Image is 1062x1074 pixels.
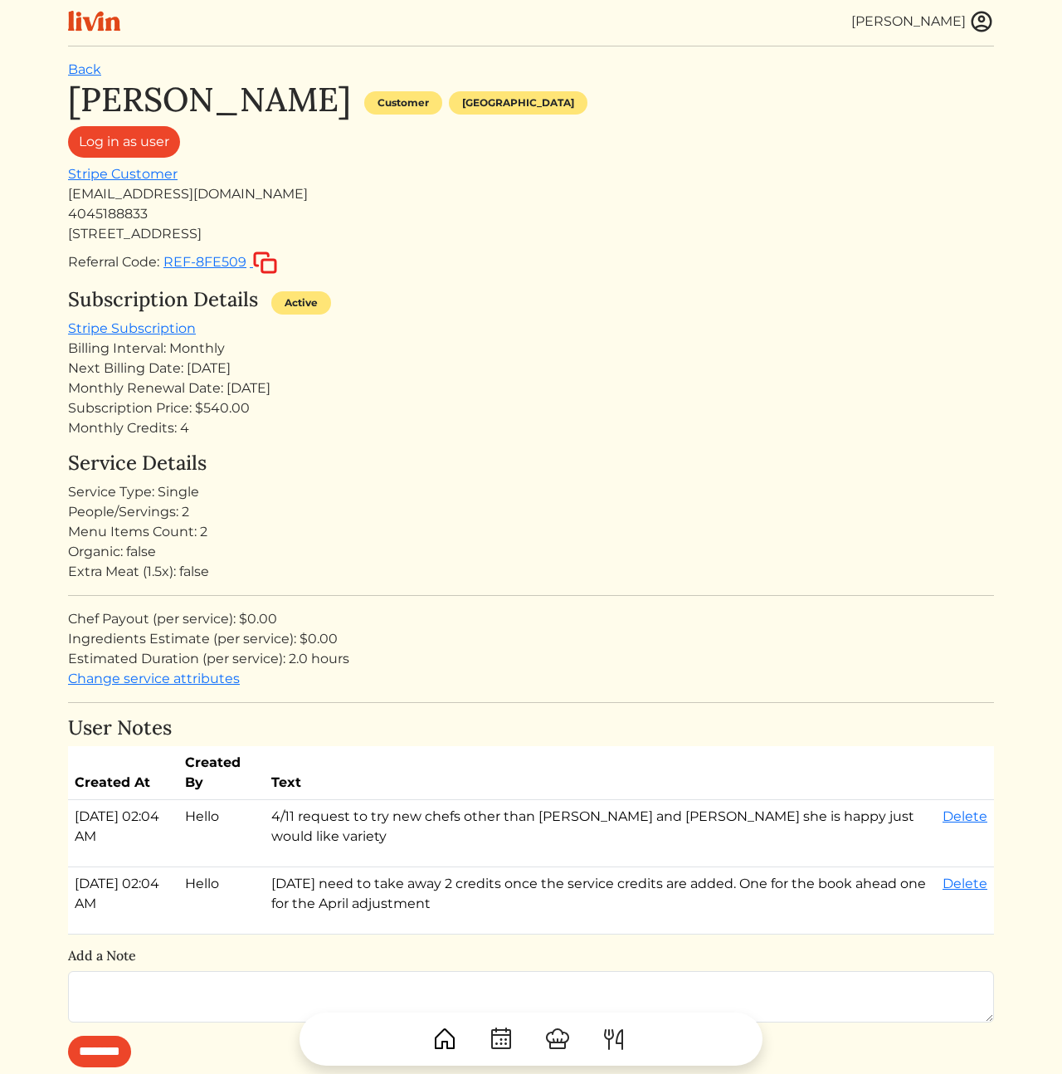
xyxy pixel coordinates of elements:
div: Monthly Credits: 4 [68,418,994,438]
td: Hello [178,867,265,935]
a: Delete [943,876,987,891]
h6: Add a Note [68,948,994,964]
th: Created By [178,746,265,800]
h1: [PERSON_NAME] [68,80,351,120]
div: Estimated Duration (per service): 2.0 hours [68,649,994,669]
td: Hello [178,800,265,867]
p: [DATE] need to take away 2 credits once the service credits are added. One for the book ahead one... [271,874,929,914]
div: Extra Meat (1.5x): false [68,562,994,582]
div: Next Billing Date: [DATE] [68,359,994,378]
div: Service Type: Single [68,482,994,502]
h4: Service Details [68,452,994,476]
div: [PERSON_NAME] [851,12,966,32]
h4: User Notes [68,716,994,740]
div: Billing Interval: Monthly [68,339,994,359]
a: Log in as user [68,126,180,158]
img: CalendarDots-5bcf9d9080389f2a281d69619e1c85352834be518fbc73d9501aef674afc0d57.svg [488,1026,514,1052]
a: Stripe Subscription [68,320,196,336]
a: Change service attributes [68,671,240,686]
img: ForkKnife-55491504ffdb50bab0c1e09e7649658475375261d09fd45db06cec23bce548bf.svg [601,1026,627,1052]
div: [STREET_ADDRESS] [68,224,994,244]
a: Back [68,61,101,77]
span: Referral Code: [68,254,159,270]
th: Created At [68,746,178,800]
div: Chef Payout (per service): $0.00 [68,609,994,629]
div: [GEOGRAPHIC_DATA] [449,91,587,115]
h4: Subscription Details [68,288,258,312]
div: Organic: false [68,542,994,562]
div: Monthly Renewal Date: [DATE] [68,378,994,398]
th: Text [265,746,936,800]
img: House-9bf13187bcbb5817f509fe5e7408150f90897510c4275e13d0d5fca38e0b5951.svg [431,1026,458,1052]
img: ChefHat-a374fb509e4f37eb0702ca99f5f64f3b6956810f32a249b33092029f8484b388.svg [544,1026,571,1052]
td: [DATE] 02:04 AM [68,867,178,935]
img: user_account-e6e16d2ec92f44fc35f99ef0dc9cddf60790bfa021a6ecb1c896eb5d2907b31c.svg [969,9,994,34]
div: Active [271,291,331,315]
div: Menu Items Count: 2 [68,522,994,542]
img: livin-logo-a0d97d1a881af30f6274990eb6222085a2533c92bbd1e4f22c21b4f0d0e3210c.svg [68,11,120,32]
a: Delete [943,808,987,824]
a: Stripe Customer [68,166,178,182]
div: Subscription Price: $540.00 [68,398,994,418]
div: People/Servings: 2 [68,502,994,522]
div: Ingredients Estimate (per service): $0.00 [68,629,994,649]
img: copy-c88c4d5ff2289bbd861d3078f624592c1430c12286b036973db34a3c10e19d95.svg [253,251,277,274]
div: [EMAIL_ADDRESS][DOMAIN_NAME] [68,184,994,204]
button: REF-8FE509 [163,251,278,275]
p: 4/11 request to try new chefs other than [PERSON_NAME] and [PERSON_NAME] she is happy just would ... [271,807,929,847]
div: 4045188833 [68,204,994,224]
td: [DATE] 02:04 AM [68,800,178,867]
div: Customer [364,91,442,115]
span: REF-8FE509 [163,254,246,270]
